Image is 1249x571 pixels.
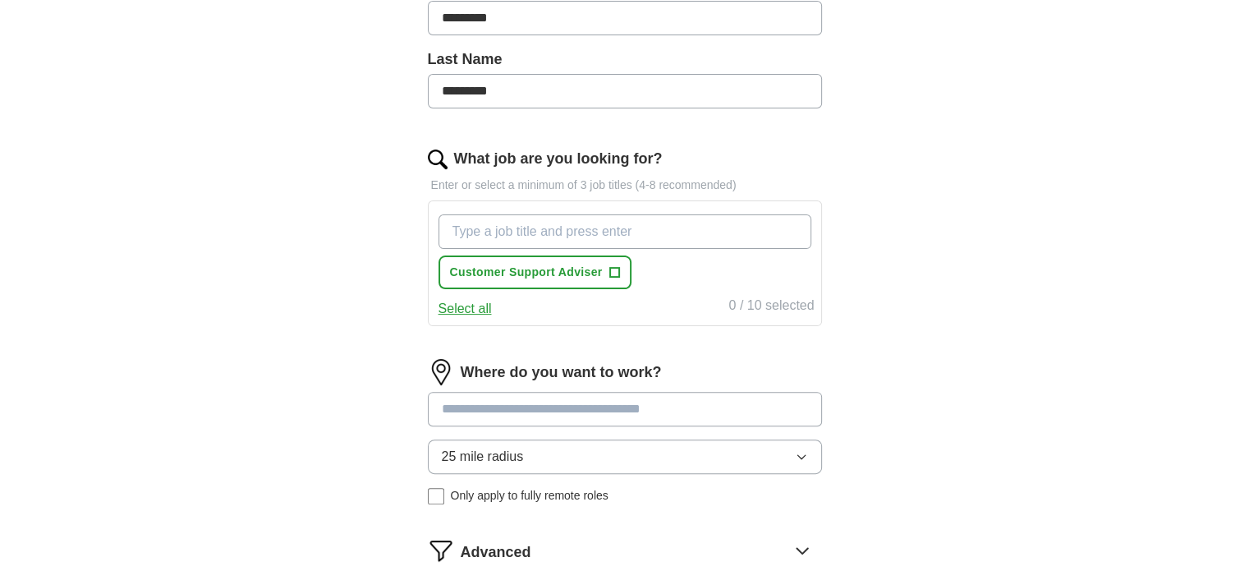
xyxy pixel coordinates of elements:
label: Last Name [428,48,822,71]
label: What job are you looking for? [454,148,663,170]
input: Type a job title and press enter [439,214,811,249]
span: Advanced [461,541,531,564]
label: Where do you want to work? [461,361,662,384]
p: Enter or select a minimum of 3 job titles (4-8 recommended) [428,177,822,194]
div: 0 / 10 selected [728,296,814,319]
span: Customer Support Adviser [450,264,603,281]
button: Customer Support Adviser [439,256,631,289]
span: 25 mile radius [442,447,524,467]
button: 25 mile radius [428,440,822,474]
img: filter [428,537,454,564]
button: Select all [439,299,492,319]
img: location.png [428,359,454,385]
span: Only apply to fully remote roles [451,487,608,504]
img: search.png [428,150,448,169]
input: Only apply to fully remote roles [428,488,444,504]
